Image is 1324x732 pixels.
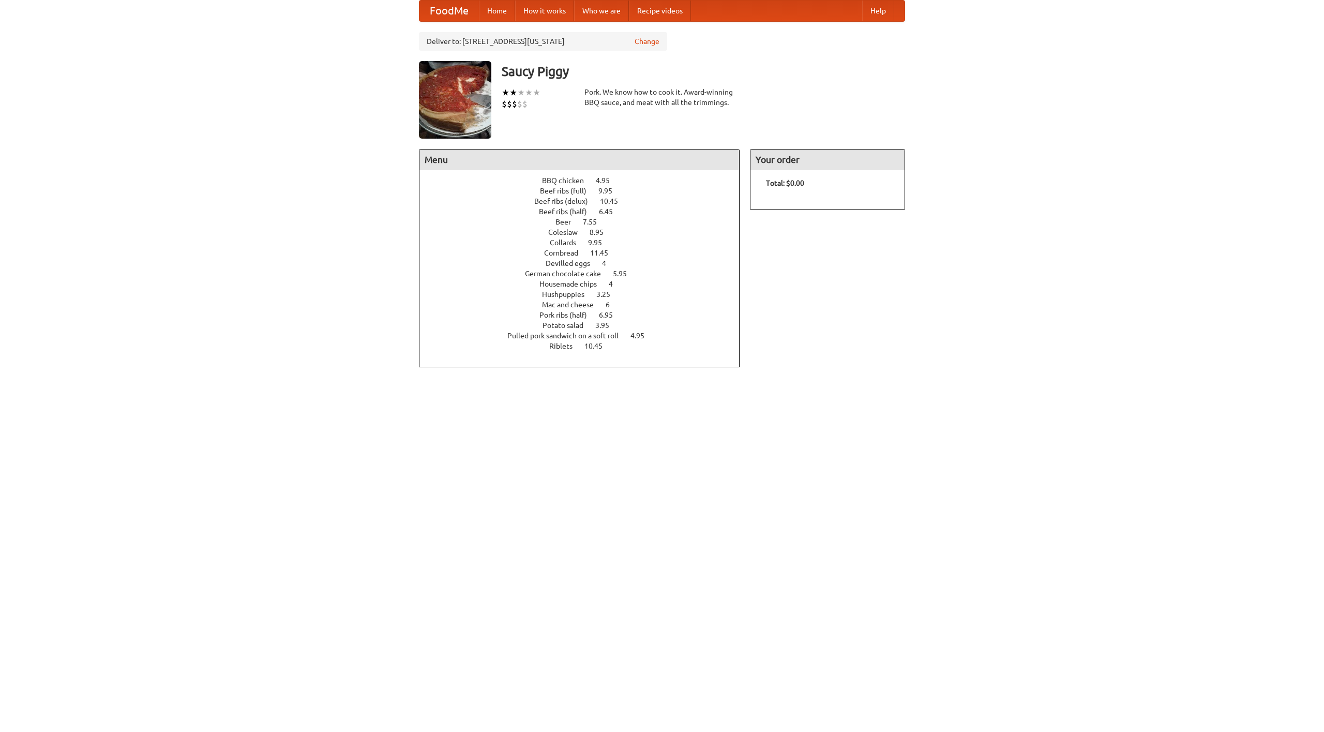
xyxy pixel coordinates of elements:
b: Total: $0.00 [766,179,804,187]
span: Pork ribs (half) [539,311,597,319]
span: Beef ribs (full) [540,187,597,195]
a: Mac and cheese 6 [542,301,629,309]
h3: Saucy Piggy [502,61,905,82]
span: Beef ribs (delux) [534,197,598,205]
li: $ [517,98,522,110]
span: Potato salad [543,321,594,330]
li: $ [512,98,517,110]
a: Beer 7.55 [555,218,616,226]
a: Devilled eggs 4 [546,259,625,267]
li: ★ [525,87,533,98]
a: BBQ chicken 4.95 [542,176,629,185]
a: German chocolate cake 5.95 [525,270,646,278]
li: ★ [517,87,525,98]
span: BBQ chicken [542,176,594,185]
span: Collards [550,238,586,247]
a: How it works [515,1,574,21]
span: 10.45 [600,197,628,205]
span: Devilled eggs [546,259,600,267]
span: 3.25 [596,290,621,298]
span: Pulled pork sandwich on a soft roll [507,332,629,340]
a: Riblets 10.45 [549,342,622,350]
a: Potato salad 3.95 [543,321,628,330]
span: 6 [606,301,620,309]
li: $ [502,98,507,110]
span: Hushpuppies [542,290,595,298]
li: $ [507,98,512,110]
li: ★ [509,87,517,98]
span: 4.95 [596,176,620,185]
div: Pork. We know how to cook it. Award-winning BBQ sauce, and meat with all the trimmings. [584,87,740,108]
a: Pulled pork sandwich on a soft roll 4.95 [507,332,664,340]
a: Who we are [574,1,629,21]
span: German chocolate cake [525,270,611,278]
span: 10.45 [584,342,613,350]
li: ★ [533,87,540,98]
img: angular.jpg [419,61,491,139]
span: 7.55 [583,218,607,226]
a: Recipe videos [629,1,691,21]
a: Home [479,1,515,21]
span: Housemade chips [539,280,607,288]
a: FoodMe [419,1,479,21]
span: 3.95 [595,321,620,330]
a: Hushpuppies 3.25 [542,290,629,298]
span: Riblets [549,342,583,350]
span: 5.95 [613,270,637,278]
span: 4 [609,280,623,288]
span: Mac and cheese [542,301,604,309]
span: 9.95 [598,187,623,195]
span: 4 [602,259,616,267]
span: 6.45 [599,207,623,216]
span: Cornbread [544,249,589,257]
span: 6.95 [599,311,623,319]
a: Coleslaw 8.95 [548,228,623,236]
a: Change [635,36,659,47]
span: Coleslaw [548,228,588,236]
a: Cornbread 11.45 [544,249,627,257]
span: Beef ribs (half) [539,207,597,216]
a: Beef ribs (delux) 10.45 [534,197,637,205]
span: 9.95 [588,238,612,247]
a: Housemade chips 4 [539,280,632,288]
a: Pork ribs (half) 6.95 [539,311,632,319]
span: 8.95 [590,228,614,236]
h4: Your order [750,150,905,170]
a: Beef ribs (full) 9.95 [540,187,631,195]
li: $ [522,98,528,110]
a: Help [862,1,894,21]
a: Beef ribs (half) 6.45 [539,207,632,216]
span: Beer [555,218,581,226]
span: 11.45 [590,249,619,257]
li: ★ [502,87,509,98]
div: Deliver to: [STREET_ADDRESS][US_STATE] [419,32,667,51]
span: 4.95 [630,332,655,340]
h4: Menu [419,150,739,170]
a: Collards 9.95 [550,238,621,247]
